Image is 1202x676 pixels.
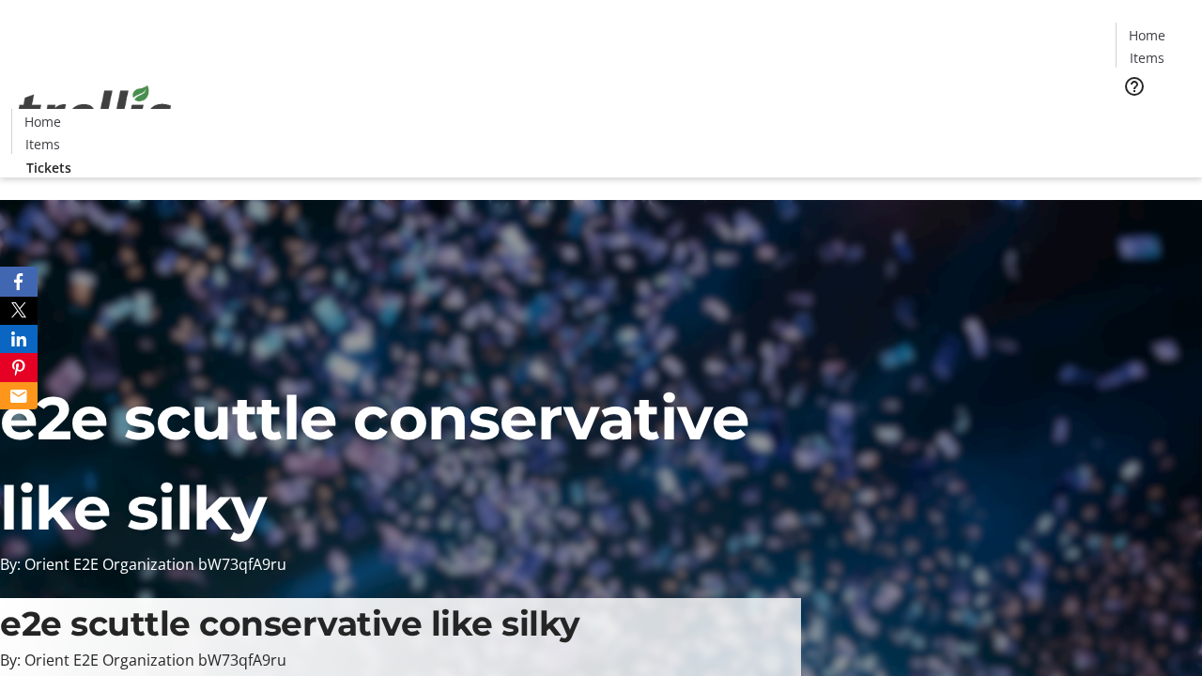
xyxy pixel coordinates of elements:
span: Items [1130,48,1164,68]
span: Tickets [1131,109,1176,129]
a: Tickets [11,158,86,177]
span: Home [24,112,61,131]
a: Tickets [1116,109,1191,129]
span: Items [25,134,60,154]
span: Home [1129,25,1165,45]
a: Items [1117,48,1177,68]
img: Orient E2E Organization bW73qfA9ru's Logo [11,65,178,159]
button: Help [1116,68,1153,105]
a: Items [12,134,72,154]
a: Home [12,112,72,131]
a: Home [1117,25,1177,45]
span: Tickets [26,158,71,177]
